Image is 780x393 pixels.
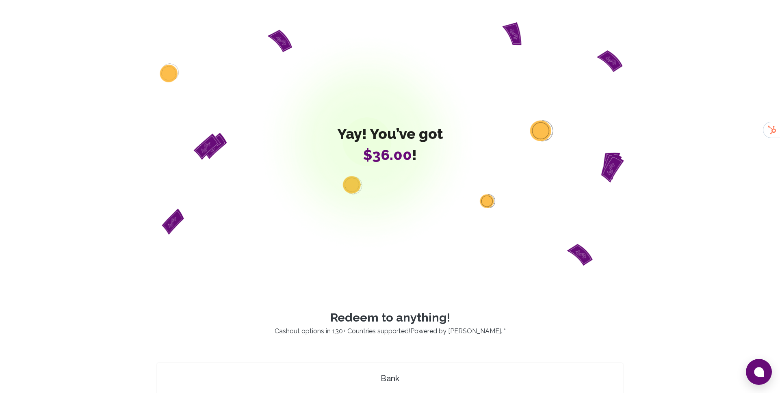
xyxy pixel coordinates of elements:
a: Powered by [PERSON_NAME] [410,327,501,335]
h4: Bank [160,373,620,384]
p: Redeem to anything! [146,311,634,325]
span: Yay! You’ve got [337,125,443,142]
button: Open chat window [746,359,772,385]
p: Cashout options in 130+ Countries supported! . * [146,326,634,336]
span: ! [337,147,443,163]
span: $36.00 [363,146,412,163]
